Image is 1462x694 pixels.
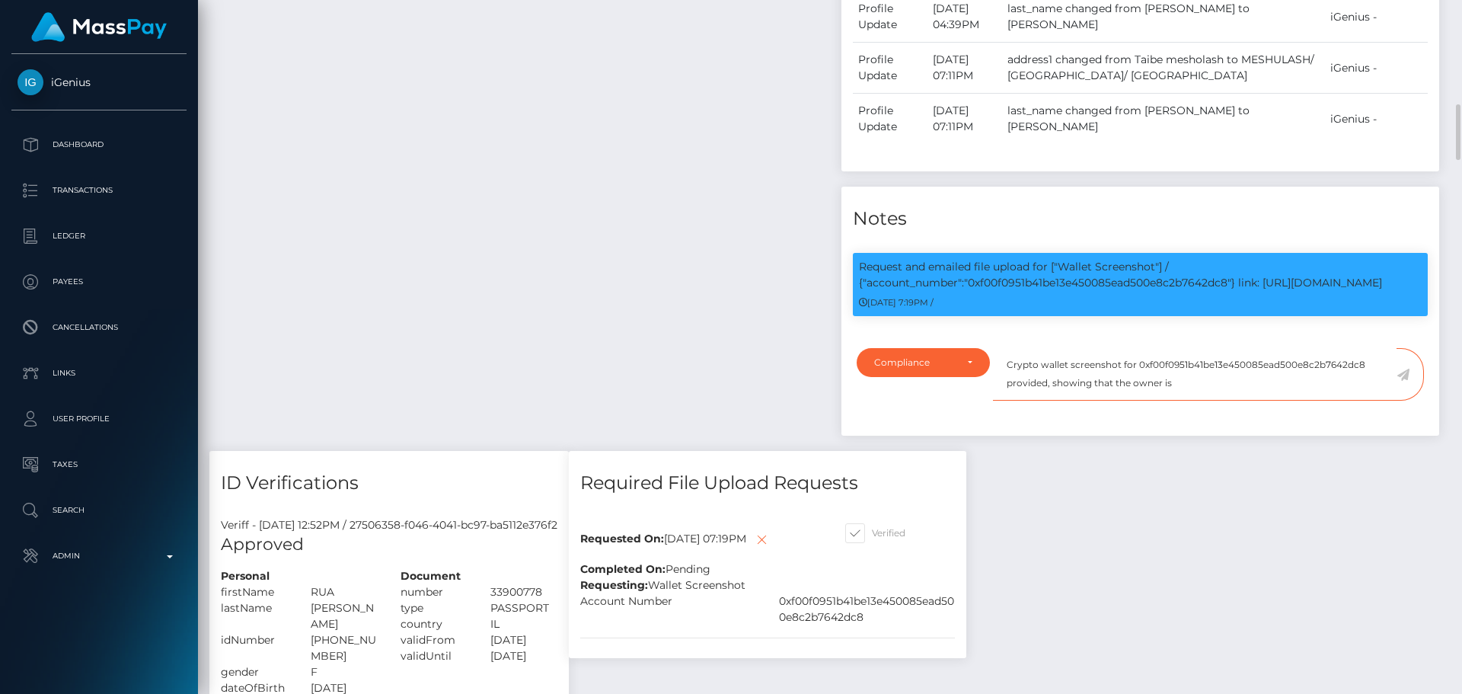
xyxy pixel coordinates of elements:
[389,632,479,648] div: validFrom
[18,69,43,95] img: iGenius
[859,259,1422,291] p: Request and emailed file upload for ["Wallet Screenshot"] / {"account_number":"0xf00f0951b41be13e...
[874,357,955,369] div: Compliance
[11,309,187,347] a: Cancellations
[299,600,389,632] div: [PERSON_NAME]
[18,408,180,430] p: User Profile
[221,569,270,583] strong: Personal
[299,664,389,680] div: F
[18,270,180,293] p: Payees
[11,400,187,438] a: User Profile
[209,517,569,533] div: Veriff - [DATE] 12:52PM / 27506358-f046-4041-bc97-ba5112e376f2
[389,600,479,616] div: type
[18,499,180,522] p: Search
[1002,94,1325,145] td: last_name changed from [PERSON_NAME] to [PERSON_NAME]
[569,593,768,625] div: Account Number
[209,584,299,600] div: firstName
[18,453,180,476] p: Taxes
[11,491,187,529] a: Search
[11,126,187,164] a: Dashboard
[389,616,479,632] div: country
[853,94,927,145] td: Profile Update
[859,297,934,308] small: [DATE] 7:19PM /
[221,533,557,557] h5: Approved
[479,584,569,600] div: 33900778
[927,43,1002,94] td: [DATE] 07:11PM
[853,206,1428,232] h4: Notes
[580,562,666,576] b: Completed On:
[31,12,167,42] img: MassPay Logo
[479,616,569,632] div: IL
[857,348,990,377] button: Compliance
[11,217,187,255] a: Ledger
[299,584,389,600] div: RUA
[221,470,557,497] h4: ID Verifications
[580,470,955,497] h4: Required File Upload Requests
[18,545,180,568] p: Admin
[401,569,461,583] strong: Document
[11,537,187,575] a: Admin
[18,362,180,385] p: Links
[580,578,648,592] b: Requesting:
[580,532,664,545] b: Requested On:
[927,94,1002,145] td: [DATE] 07:11PM
[18,225,180,248] p: Ledger
[18,316,180,339] p: Cancellations
[853,43,927,94] td: Profile Update
[479,648,569,664] div: [DATE]
[11,446,187,484] a: Taxes
[845,523,905,543] label: Verified
[209,664,299,680] div: gender
[479,600,569,616] div: PASSPORT
[209,600,299,632] div: lastName
[569,577,966,593] div: Wallet Screenshot
[11,263,187,301] a: Payees
[569,517,834,577] div: [DATE] 07:19PM Pending
[11,75,187,89] span: iGenius
[18,179,180,202] p: Transactions
[1325,43,1428,94] td: iGenius -
[768,593,966,625] div: 0xf00f0951b41be13e450085ead500e8c2b7642dc8
[479,632,569,648] div: [DATE]
[18,133,180,156] p: Dashboard
[11,354,187,392] a: Links
[1325,94,1428,145] td: iGenius -
[389,648,479,664] div: validUntil
[209,632,299,664] div: idNumber
[299,632,389,664] div: [PHONE_NUMBER]
[389,584,479,600] div: number
[1002,43,1325,94] td: address1 changed from Taibe mesholash to MESHULASH/ [GEOGRAPHIC_DATA]/ [GEOGRAPHIC_DATA]
[11,171,187,209] a: Transactions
